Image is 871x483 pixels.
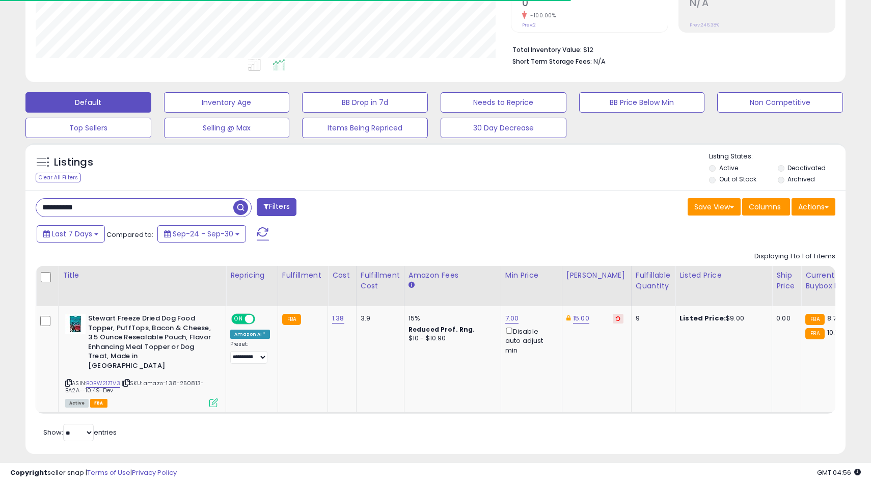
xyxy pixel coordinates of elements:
button: Items Being Repriced [302,118,428,138]
a: B0BW21Z1V3 [86,379,120,388]
a: 7.00 [505,313,519,324]
strong: Copyright [10,468,47,477]
div: 3.9 [361,314,396,323]
span: Columns [749,202,781,212]
span: OFF [254,315,270,324]
small: Prev: 2 [522,22,536,28]
button: Inventory Age [164,92,290,113]
span: Show: entries [43,427,117,437]
div: Min Price [505,270,558,281]
span: FBA [90,399,107,408]
span: | SKU: amazo-1.38-250813-BA2A--10.49-Dev [65,379,204,394]
div: Amazon Fees [409,270,497,281]
span: 2025-10-9 04:56 GMT [817,468,861,477]
div: $10 - $10.90 [409,334,493,343]
label: Deactivated [787,164,826,172]
span: 8.78 [827,313,841,323]
div: 0.00 [776,314,793,323]
button: Save View [688,198,741,216]
div: Clear All Filters [36,173,81,182]
button: Non Competitive [717,92,843,113]
i: Revert to store-level Dynamic Max Price [616,316,620,321]
div: ASIN: [65,314,218,406]
div: Fulfillment [282,270,323,281]
div: 15% [409,314,493,323]
span: ON [232,315,245,324]
button: Top Sellers [25,118,151,138]
div: Preset: [230,341,270,364]
div: Listed Price [679,270,768,281]
label: Active [719,164,738,172]
div: Ship Price [776,270,797,291]
div: Fulfillable Quantity [636,270,671,291]
li: $12 [512,43,828,55]
span: Compared to: [106,230,153,239]
span: Sep-24 - Sep-30 [173,229,233,239]
b: Stewart Freeze Dried Dog Food Topper, PuffTops, Bacon & Cheese, 3.5 Ounce Resealable Pouch, Flavo... [88,314,212,373]
div: Cost [332,270,352,281]
div: Title [63,270,222,281]
button: Sep-24 - Sep-30 [157,225,246,243]
button: Filters [257,198,296,216]
div: seller snap | | [10,468,177,478]
span: Last 7 Days [52,229,92,239]
small: -100.00% [527,12,556,19]
button: 30 Day Decrease [441,118,566,138]
button: Columns [742,198,790,216]
small: FBA [805,314,824,325]
small: FBA [282,314,301,325]
small: Amazon Fees. [409,281,415,290]
h5: Listings [54,155,93,170]
a: Terms of Use [87,468,130,477]
button: Last 7 Days [37,225,105,243]
div: Disable auto adjust min [505,326,554,355]
b: Total Inventory Value: [512,45,582,54]
span: 10.19 [827,328,841,337]
div: $9.00 [679,314,764,323]
span: All listings currently available for purchase on Amazon [65,399,89,408]
b: Listed Price: [679,313,726,323]
small: Prev: 246.38% [690,22,719,28]
button: Actions [792,198,835,216]
div: 9 [636,314,667,323]
label: Archived [787,175,815,183]
div: Fulfillment Cost [361,270,400,291]
div: Amazon AI * [230,330,270,339]
b: Reduced Prof. Rng. [409,325,475,334]
p: Listing States: [709,152,845,162]
i: This overrides the store level Dynamic Max Price for this listing [566,315,570,321]
button: Needs to Reprice [441,92,566,113]
div: Displaying 1 to 1 of 1 items [754,252,835,261]
a: Privacy Policy [132,468,177,477]
div: [PERSON_NAME] [566,270,627,281]
label: Out of Stock [719,175,756,183]
button: Default [25,92,151,113]
button: BB Price Below Min [579,92,705,113]
a: 15.00 [573,313,589,324]
button: Selling @ Max [164,118,290,138]
div: Repricing [230,270,274,281]
span: N/A [593,57,606,66]
button: BB Drop in 7d [302,92,428,113]
img: 41QF9U8FPjL._SL40_.jpg [65,314,86,334]
b: Short Term Storage Fees: [512,57,592,66]
div: Current Buybox Price [805,270,858,291]
small: FBA [805,328,824,339]
a: 1.38 [332,313,344,324]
